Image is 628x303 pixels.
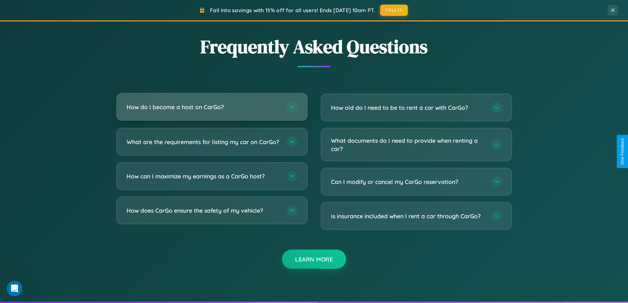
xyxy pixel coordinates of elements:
h2: Frequently Asked Questions [116,34,512,59]
span: Fall into savings with 15% off for all users! Ends [DATE] 10am PT. [210,7,375,14]
h3: Is insurance included when I rent a car through CarGo? [331,212,485,220]
h3: What documents do I need to provide when renting a car? [331,136,485,153]
button: FALL15 [380,5,408,16]
h3: How do I become a host on CarGo? [127,103,280,111]
h3: How old do I need to be to rent a car with CarGo? [331,104,485,112]
h3: How can I maximize my earnings as a CarGo host? [127,172,280,180]
h3: What are the requirements for listing my car on CarGo? [127,138,280,146]
div: Give Feedback [620,138,625,165]
button: Learn More [282,250,346,269]
h3: Can I modify or cancel my CarGo reservation? [331,178,485,186]
h3: How does CarGo ensure the safety of my vehicle? [127,206,280,215]
iframe: Intercom live chat [7,281,22,296]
